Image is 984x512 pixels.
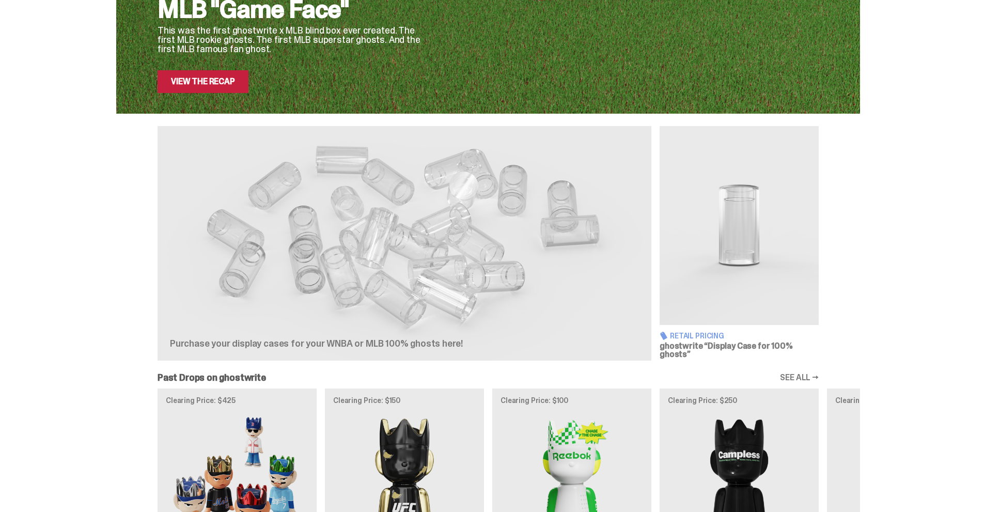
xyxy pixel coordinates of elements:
[660,126,819,325] img: Display Case for 100% ghosts
[780,374,819,382] a: SEE ALL →
[670,332,724,339] span: Retail Pricing
[158,26,426,54] p: This was the first ghostwrite x MLB blind box ever created. The first MLB rookie ghosts. The firs...
[158,70,248,93] a: View the Recap
[660,342,819,359] h3: ghostwrite “Display Case for 100% ghosts”
[835,397,978,404] p: Clearing Price: $150
[158,373,266,382] h2: Past Drops on ghostwrite
[166,397,308,404] p: Clearing Price: $425
[660,126,819,361] a: Display Case for 100% ghosts Retail Pricing
[501,397,643,404] p: Clearing Price: $100
[668,397,810,404] p: Clearing Price: $250
[333,397,476,404] p: Clearing Price: $150
[170,339,501,348] p: Purchase your display cases for your WNBA or MLB 100% ghosts here!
